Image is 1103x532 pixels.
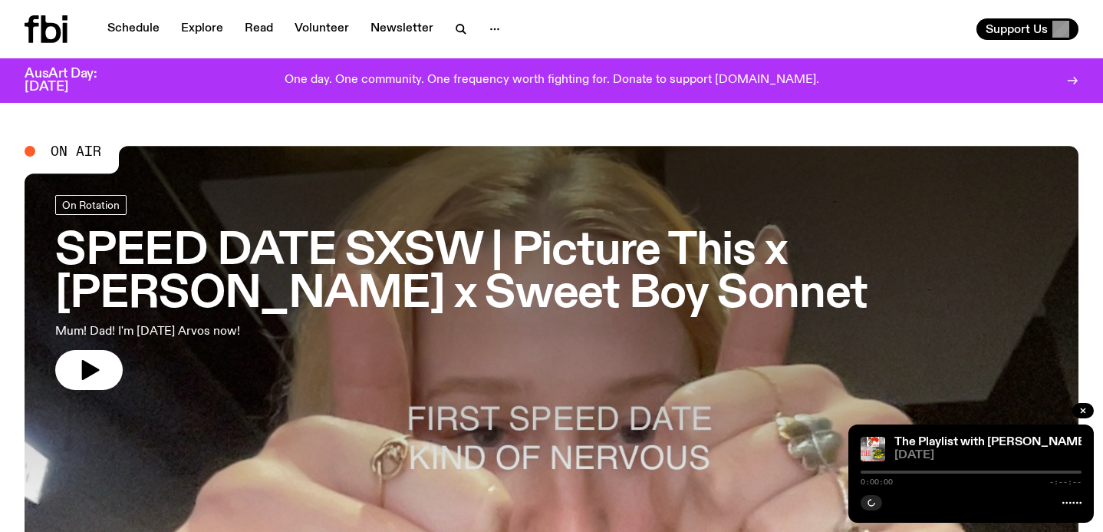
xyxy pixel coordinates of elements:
a: Schedule [98,18,169,40]
span: On Air [51,144,101,158]
button: Support Us [976,18,1078,40]
span: [DATE] [894,450,1082,461]
h3: SPEED DATE SXSW | Picture This x [PERSON_NAME] x Sweet Boy Sonnet [55,230,1048,316]
a: Explore [172,18,232,40]
span: Support Us [986,22,1048,36]
span: -:--:-- [1049,478,1082,486]
a: Read [235,18,282,40]
a: Newsletter [361,18,443,40]
p: One day. One community. One frequency worth fighting for. Donate to support [DOMAIN_NAME]. [285,74,819,88]
a: Volunteer [285,18,358,40]
a: SPEED DATE SXSW | Picture This x [PERSON_NAME] x Sweet Boy SonnetMum! Dad! I'm [DATE] Arvos now! [55,195,1048,390]
span: 0:00:00 [861,478,893,486]
a: On Rotation [55,195,127,215]
p: Mum! Dad! I'm [DATE] Arvos now! [55,322,448,341]
h3: AusArt Day: [DATE] [25,68,123,94]
span: On Rotation [62,199,120,210]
